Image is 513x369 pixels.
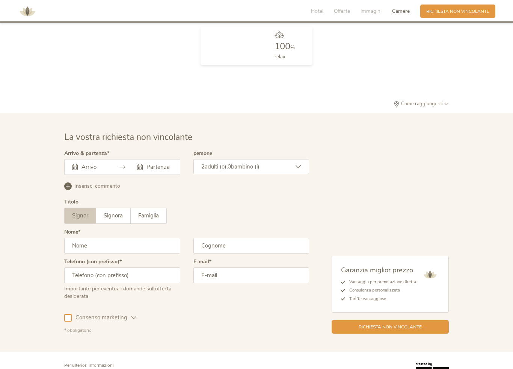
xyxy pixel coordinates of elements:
[392,8,410,15] span: Camere
[231,163,260,170] span: bambino (i)
[16,9,39,13] a: AMONTI & LUNARIS Wellnessresort
[64,259,122,264] label: Telefono (con prefisso)
[193,238,309,254] input: Cognome
[311,8,323,15] span: Hotel
[64,362,114,368] span: Per ulteriori informazioni
[104,212,123,219] span: Signora
[72,212,88,219] span: Signor
[201,163,205,170] span: 2
[359,324,422,330] span: Richiesta non vincolante
[290,44,295,51] span: %
[334,8,350,15] span: Offerte
[145,163,172,171] input: Partenza
[421,265,439,284] img: AMONTI & LUNARIS Wellnessresort
[341,265,413,275] span: Garanzia miglior prezzo
[74,182,120,190] span: Inserisci commento
[193,267,309,283] input: E-mail
[345,295,416,303] li: Tariffe vantaggiose
[64,238,180,254] input: Nome
[64,283,180,300] div: Importante per eventuali domande sull’offerta desiderata
[193,259,211,264] label: E-mail
[64,131,192,143] span: La vostra richiesta non vincolante
[138,212,159,219] span: Famiglia
[345,286,416,295] li: Consulenza personalizzata
[228,163,231,170] span: 0
[64,327,309,334] div: * obbligatorio
[345,278,416,286] li: Vantaggio per prenotazione diretta
[275,53,285,60] span: relax
[193,151,212,156] label: persone
[64,199,78,205] div: Titolo
[64,151,109,156] label: Arrivo & partenza
[64,267,180,283] input: Telefono (con prefisso)
[205,163,228,170] span: adulti (o),
[275,40,290,52] span: 100
[64,229,80,235] label: Nome
[72,314,131,322] span: Consenso marketing
[400,102,444,106] span: Come raggiungerci
[426,8,489,15] span: Richiesta non vincolante
[361,8,382,15] span: Immagini
[80,163,107,171] input: Arrivo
